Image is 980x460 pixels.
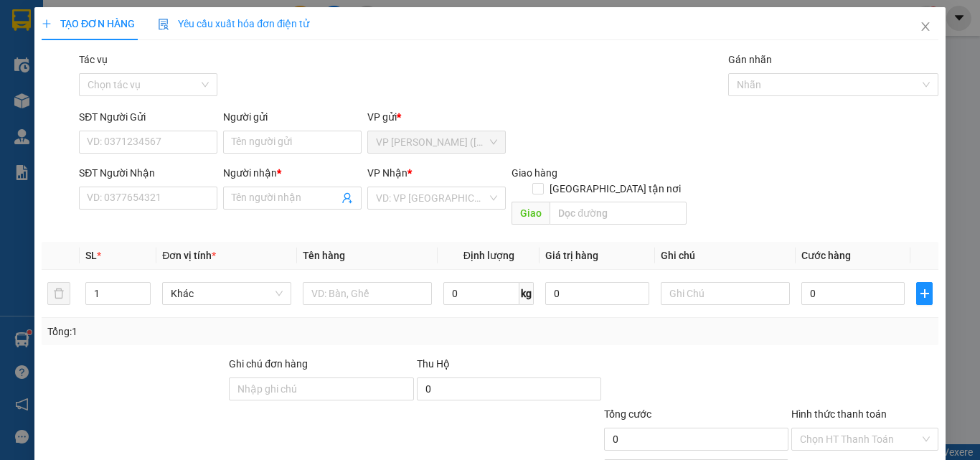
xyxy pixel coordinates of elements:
[79,109,217,125] div: SĐT Người Gửi
[905,7,946,47] button: Close
[229,377,413,400] input: Ghi chú đơn hàng
[47,324,380,339] div: Tổng: 1
[367,167,407,179] span: VP Nhận
[519,282,534,305] span: kg
[801,250,851,261] span: Cước hàng
[223,165,362,181] div: Người nhận
[79,54,108,65] label: Tác vụ
[463,250,514,261] span: Định lượng
[367,109,506,125] div: VP gửi
[303,250,345,261] span: Tên hàng
[545,250,598,261] span: Giá trị hàng
[550,202,686,225] input: Dọc đường
[512,167,557,179] span: Giao hàng
[512,202,550,225] span: Giao
[229,358,308,370] label: Ghi chú đơn hàng
[655,242,796,270] th: Ghi chú
[47,282,70,305] button: delete
[728,54,772,65] label: Gán nhãn
[917,288,932,299] span: plus
[604,408,651,420] span: Tổng cước
[303,282,432,305] input: VD: Bàn, Ghế
[158,19,169,30] img: icon
[376,131,497,153] span: VP Trần Phú (Hàng)
[171,283,283,304] span: Khác
[661,282,790,305] input: Ghi Chú
[223,109,362,125] div: Người gửi
[79,165,217,181] div: SĐT Người Nhận
[791,408,887,420] label: Hình thức thanh toán
[416,358,449,370] span: Thu Hộ
[341,192,353,204] span: user-add
[42,18,135,29] span: TẠO ĐƠN HÀNG
[42,19,52,29] span: plus
[920,21,931,32] span: close
[543,181,686,197] span: [GEOGRAPHIC_DATA] tận nơi
[162,250,216,261] span: Đơn vị tính
[85,250,97,261] span: SL
[916,282,933,305] button: plus
[545,282,649,305] input: 0
[158,18,309,29] span: Yêu cầu xuất hóa đơn điện tử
